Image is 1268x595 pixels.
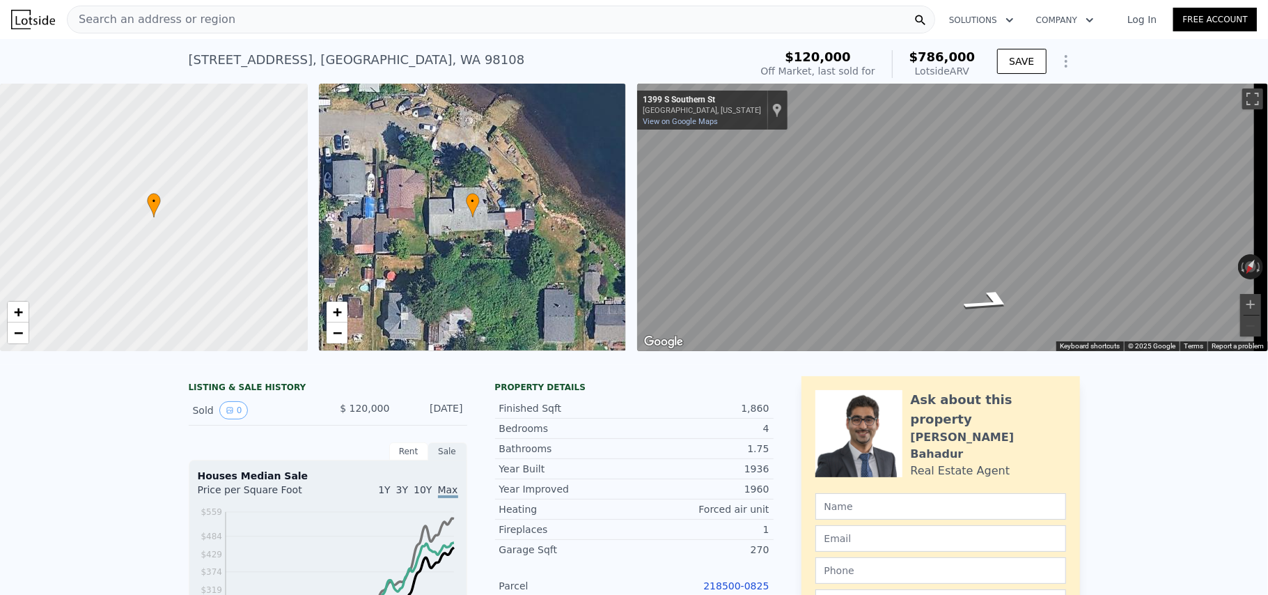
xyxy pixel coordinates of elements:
[147,193,161,217] div: •
[634,401,769,415] div: 1,860
[785,49,851,64] span: $120,000
[378,484,390,495] span: 1Y
[761,64,875,78] div: Off Market, last sold for
[499,482,634,496] div: Year Improved
[909,64,976,78] div: Lotside ARV
[941,285,1038,318] path: Go West, S Southern St
[1240,254,1262,281] button: Reset the view
[499,523,634,536] div: Fireplaces
[911,390,1066,429] div: Ask about this property
[909,49,976,64] span: $786,000
[1238,254,1246,279] button: Rotate counterclockwise
[643,106,761,115] div: [GEOGRAPHIC_DATA], [US_STATE]
[1052,47,1080,75] button: Show Options
[634,543,769,557] div: 270
[499,442,634,456] div: Bathrooms
[911,429,1066,463] div: [PERSON_NAME] Bahadur
[1184,342,1203,350] a: Terms (opens in new tab)
[389,442,428,461] div: Rent
[997,49,1046,74] button: SAVE
[327,323,347,343] a: Zoom out
[634,422,769,435] div: 4
[189,50,525,70] div: [STREET_ADDRESS] , [GEOGRAPHIC_DATA] , WA 98108
[438,484,458,498] span: Max
[428,442,467,461] div: Sale
[201,550,222,559] tspan: $429
[189,382,467,396] div: LISTING & SALE HISTORY
[938,8,1025,33] button: Solutions
[499,401,634,415] div: Finished Sqft
[1240,316,1261,337] button: Zoom out
[414,484,432,495] span: 10Y
[1173,8,1257,31] a: Free Account
[815,557,1066,584] input: Phone
[198,469,458,483] div: Houses Median Sale
[8,323,29,343] a: Zoom out
[219,401,249,419] button: View historical data
[1128,342,1175,350] span: © 2025 Google
[643,117,718,126] a: View on Google Maps
[8,302,29,323] a: Zoom in
[201,532,222,541] tspan: $484
[634,523,769,536] div: 1
[1025,8,1105,33] button: Company
[911,463,1010,479] div: Real Estate Agent
[703,580,769,592] a: 218500-0825
[466,193,480,217] div: •
[401,401,463,419] div: [DATE]
[634,502,769,516] div: Forced air unit
[634,442,769,456] div: 1.75
[1256,254,1264,279] button: Rotate clockwise
[147,195,161,208] span: •
[495,382,774,393] div: Property details
[499,422,634,435] div: Bedrooms
[396,484,408,495] span: 3Y
[772,102,782,118] a: Show location on map
[1212,342,1264,350] a: Report a problem
[499,502,634,516] div: Heating
[637,84,1268,351] div: Map
[641,333,687,351] a: Open this area in Google Maps (opens a new window)
[198,483,328,505] div: Price per Square Foot
[815,525,1066,552] input: Email
[201,567,222,577] tspan: $374
[193,401,317,419] div: Sold
[14,303,23,320] span: +
[332,303,341,320] span: +
[815,493,1066,520] input: Name
[634,462,769,476] div: 1936
[11,10,55,29] img: Lotside
[340,403,389,414] span: $ 120,000
[14,324,23,341] span: −
[201,585,222,595] tspan: $319
[637,84,1268,351] div: Street View
[201,507,222,517] tspan: $559
[641,333,687,351] img: Google
[1242,88,1263,109] button: Toggle fullscreen view
[466,195,480,208] span: •
[332,324,341,341] span: −
[499,579,634,593] div: Parcel
[1240,294,1261,315] button: Zoom in
[1060,341,1120,351] button: Keyboard shortcuts
[327,302,347,323] a: Zoom in
[68,11,235,28] span: Search an address or region
[634,482,769,496] div: 1960
[499,462,634,476] div: Year Built
[499,543,634,557] div: Garage Sqft
[643,95,761,106] div: 1399 S Southern St
[1111,13,1173,26] a: Log In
